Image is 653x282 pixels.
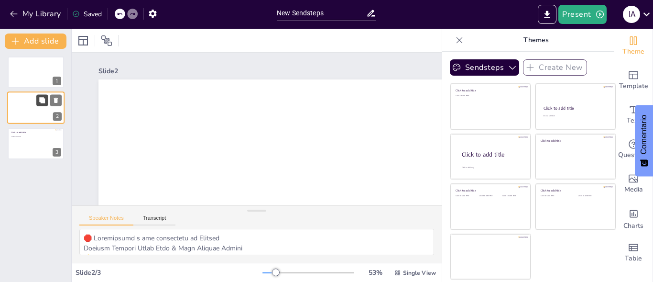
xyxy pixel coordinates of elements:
[50,95,62,106] button: Delete Slide
[364,268,387,277] div: 53 %
[101,35,112,46] span: Position
[8,128,64,159] div: 3
[614,167,653,201] div: Add images, graphics, shapes or video
[456,95,524,97] div: Click to add text
[544,105,607,111] div: Click to add title
[479,195,501,197] div: Click to add text
[467,29,605,52] p: Themes
[5,34,66,49] button: Add slide
[450,59,519,76] button: Sendsteps
[541,138,609,142] div: Click to add title
[50,59,61,71] button: Delete Slide
[578,195,608,197] div: Click to add text
[614,29,653,63] div: Change the overall theme
[8,56,64,88] div: 1
[11,135,21,137] span: Click to add text
[456,89,524,92] div: Click to add title
[625,253,642,264] span: Table
[36,95,48,106] button: Duplicate Slide
[558,5,606,24] button: Present
[53,113,62,121] div: 2
[456,195,477,197] div: Click to add text
[635,105,653,177] button: Comentarios - Mostrar encuesta
[79,215,133,226] button: Speaker Notes
[53,148,61,157] div: 3
[622,46,644,57] span: Theme
[462,167,522,169] div: Click to add body
[541,189,609,192] div: Click to add title
[456,189,524,192] div: Click to add title
[523,59,587,76] button: Create New
[614,63,653,98] div: Add ready made slides
[623,5,640,24] button: I A
[614,98,653,132] div: Add text boxes
[640,115,648,155] font: Comentario
[36,59,48,71] button: Duplicate Slide
[623,6,640,23] div: I A
[7,6,65,22] button: My Library
[53,77,61,85] div: 1
[543,115,607,117] div: Click to add text
[623,221,643,231] span: Charts
[7,92,65,124] div: 2
[618,150,649,160] span: Questions
[36,131,48,142] button: Duplicate Slide
[502,195,524,197] div: Click to add text
[50,131,61,142] button: Delete Slide
[11,131,26,134] span: Click to add title
[627,115,640,126] span: Text
[133,215,176,226] button: Transcript
[72,10,102,19] div: Saved
[76,33,91,48] div: Layout
[619,81,648,91] span: Template
[614,236,653,270] div: Add a table
[277,6,366,20] input: Insert title
[614,201,653,236] div: Add charts and graphs
[614,132,653,167] div: Get real-time input from your audience
[462,151,523,159] div: Click to add title
[624,184,643,195] span: Media
[79,229,434,255] textarea: 🛑 Loremipsumd s ame consectetu ad Elitsed Doeiusm Tempori Utlab Etdo & Magn Aliquae Admini ✊ Veni...
[538,5,556,24] button: Export to PowerPoint
[403,269,436,277] span: Single View
[76,268,262,277] div: Slide 2 / 3
[541,195,571,197] div: Click to add text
